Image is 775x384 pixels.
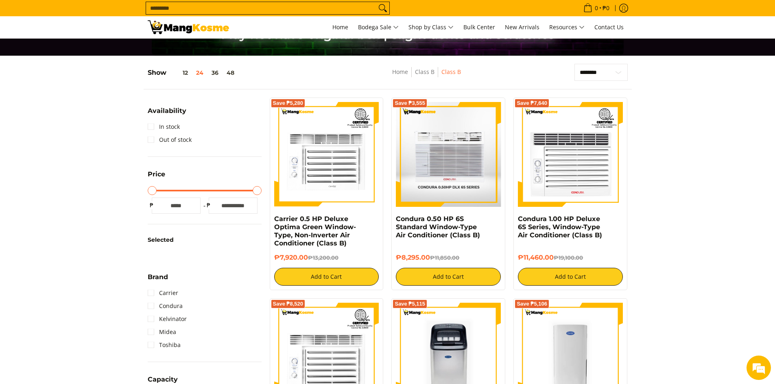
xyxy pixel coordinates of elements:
span: Class B [441,67,461,77]
span: Save ₱5,115 [395,302,425,306]
a: Kelvinator [148,312,187,325]
span: Save ₱7,640 [517,101,547,106]
h6: Selected [148,236,262,244]
span: ₱ [205,201,213,209]
a: Home [328,16,352,38]
span: Bulk Center [463,23,495,31]
h6: ₱11,460.00 [518,254,623,262]
del: ₱19,100.00 [554,254,583,261]
del: ₱13,200.00 [308,254,338,261]
a: Condura 0.50 HP 6S Standard Window-Type Air Conditioner (Class B) [396,215,480,239]
button: Add to Cart [396,268,501,286]
a: In stock [148,120,180,133]
span: Brand [148,274,168,280]
button: Add to Cart [518,268,623,286]
button: Add to Cart [274,268,379,286]
button: 48 [223,69,238,76]
span: New Arrivals [505,23,539,31]
h5: Show [148,69,238,77]
span: Resources [549,22,585,33]
a: Midea [148,325,176,338]
span: Availability [148,108,186,114]
span: 0 [594,5,599,11]
span: Save ₱5,106 [517,302,547,306]
a: Condura [148,299,183,312]
a: Carrier [148,286,178,299]
a: Class B [415,68,434,76]
span: Save ₱5,280 [273,101,303,106]
img: condura aircon-window type-0.5 hp-dlx 6s series-front view-concepstore [396,102,501,207]
span: Capacity [148,376,178,383]
span: Save ₱3,555 [395,101,425,106]
h6: ₱8,295.00 [396,254,501,262]
button: Search [376,2,389,14]
span: ₱0 [601,5,611,11]
span: Price [148,171,165,178]
img: Carrier 0.5 HP Deluxe Optima Green Window-Type, Non-Inverter Air Conditioner (Class B) [274,102,379,207]
a: Home [392,68,408,76]
span: Bodega Sale [358,22,399,33]
button: 24 [192,69,207,76]
button: 12 [166,69,192,76]
nav: Main Menu [237,16,628,38]
span: Contact Us [594,23,624,31]
span: ₱ [148,201,156,209]
span: • [581,4,612,13]
a: New Arrivals [501,16,544,38]
a: Bulk Center [459,16,499,38]
a: Toshiba [148,338,181,351]
del: ₱11,850.00 [430,254,459,261]
nav: Breadcrumbs [338,67,516,85]
span: Home [332,23,348,31]
img: Class B Class B | Mang Kosme [148,20,229,34]
a: Shop by Class [404,16,458,38]
img: Condura 1.00 HP Deluxe 6S Series, Window-Type Air Conditioner (Class B) [518,102,623,207]
h6: ₱7,920.00 [274,254,379,262]
span: Save ₱8,520 [273,302,303,306]
summary: Open [148,108,186,120]
summary: Open [148,171,165,184]
a: Resources [545,16,589,38]
span: Shop by Class [408,22,454,33]
a: Contact Us [590,16,628,38]
a: Out of stock [148,133,192,146]
a: Bodega Sale [354,16,403,38]
summary: Open [148,274,168,286]
a: Carrier 0.5 HP Deluxe Optima Green Window-Type, Non-Inverter Air Conditioner (Class B) [274,215,356,247]
a: Condura 1.00 HP Deluxe 6S Series, Window-Type Air Conditioner (Class B) [518,215,602,239]
button: 36 [207,69,223,76]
